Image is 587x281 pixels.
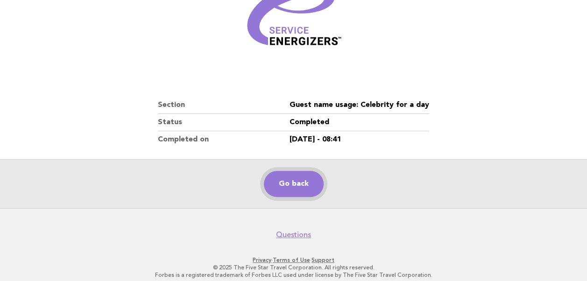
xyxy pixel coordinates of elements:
a: Privacy [253,257,271,263]
a: Support [311,257,334,263]
dt: Status [158,114,290,131]
dd: [DATE] - 08:41 [290,131,429,148]
p: © 2025 The Five Star Travel Corporation. All rights reserved. [13,264,574,271]
p: · · [13,256,574,264]
a: Terms of Use [273,257,310,263]
dt: Completed on [158,131,290,148]
a: Questions [276,230,311,239]
p: Forbes is a registered trademark of Forbes LLC used under license by The Five Star Travel Corpora... [13,271,574,279]
dd: Completed [290,114,429,131]
dd: Guest name usage: Celebrity for a day [290,97,429,114]
dt: Section [158,97,290,114]
a: Go back [264,171,324,197]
